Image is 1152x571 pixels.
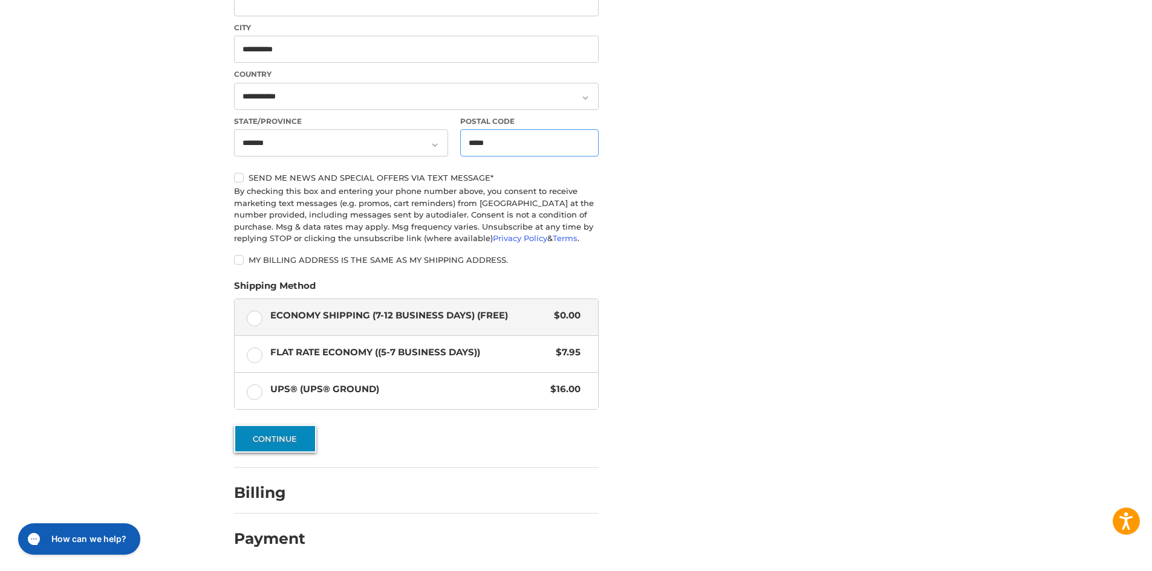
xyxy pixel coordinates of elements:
[1052,538,1152,571] iframe: Google Customer Reviews
[234,279,316,298] legend: Shipping Method
[460,116,599,127] label: Postal Code
[553,233,578,243] a: Terms
[234,173,599,182] label: Send me news and special offers via text message*
[234,255,599,265] label: My billing address is the same as my shipping address.
[270,309,548,323] span: Economy Shipping (7-12 Business Days) (Free)
[12,519,144,559] iframe: Gorgias live chat messenger
[234,483,305,502] h2: Billing
[234,185,599,245] div: By checking this box and entering your phone number above, you consent to receive marketing text ...
[493,233,547,243] a: Privacy Policy
[234,529,305,548] h2: Payment
[234,425,316,453] button: Continue
[270,382,545,396] span: UPS® (UPS® Ground)
[270,346,550,360] span: Flat Rate Economy ((5-7 Business Days))
[234,69,599,80] label: Country
[548,309,581,323] span: $0.00
[234,116,448,127] label: State/Province
[234,22,599,33] label: City
[550,346,581,360] span: $7.95
[544,382,581,396] span: $16.00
